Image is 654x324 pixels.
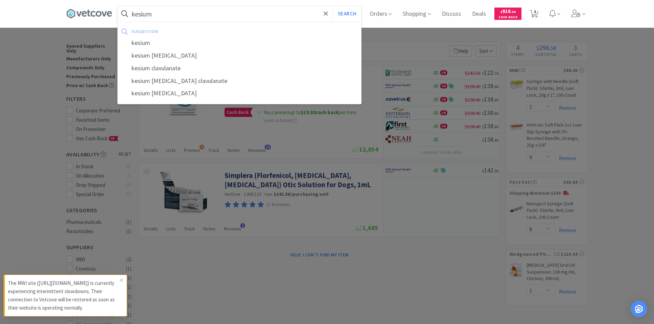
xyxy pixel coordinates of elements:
span: 916 [501,8,516,14]
span: Cash Back [498,15,517,20]
div: kesium [118,37,361,49]
div: kesium [MEDICAL_DATA] [118,49,361,62]
div: Open Intercom Messenger [631,301,647,317]
a: Discuss [439,11,464,17]
span: $ [501,10,502,14]
div: kesium [MEDICAL_DATA] clavulanate [118,75,361,87]
input: Search by item, sku, manufacturer, ingredient, size... [118,6,361,22]
span: . 99 [510,10,516,14]
button: Search [333,6,361,22]
a: $916.99Cash Back [494,4,521,23]
a: Deals [469,11,489,17]
div: kesium [MEDICAL_DATA] [118,87,361,100]
a: 4 [527,12,541,18]
p: The MWI site ([URL][DOMAIN_NAME]) is currently experiencing intermittent slowdowns. Their connect... [8,279,120,312]
div: suggestion [131,26,257,37]
div: kesium clavulanate [118,62,361,75]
